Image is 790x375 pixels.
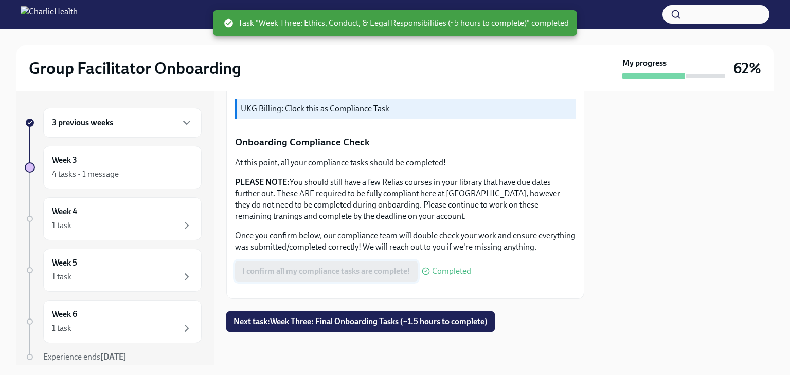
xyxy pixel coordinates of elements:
span: Task "Week Three: Ethics, Conduct, & Legal Responsibilities (~5 hours to complete)" completed [224,17,569,29]
span: Completed [432,267,471,275]
a: Week 61 task [25,300,202,343]
div: 3 previous weeks [43,108,202,138]
h6: Week 3 [52,155,77,166]
div: 1 task [52,323,71,334]
h6: 3 previous weeks [52,117,113,128]
h2: Group Facilitator Onboarding [29,58,241,79]
strong: PLEASE NOTE: [235,177,290,187]
div: 1 task [52,220,71,231]
a: Week 34 tasks • 1 message [25,146,202,189]
h6: Week 6 [52,309,77,320]
a: Week 51 task [25,249,202,292]
h6: Week 5 [52,257,77,269]
p: At this point, all your compliance tasks should be completed! [235,157,576,168]
p: Onboarding Compliance Check [235,136,576,149]
p: Once you confirm below, our compliance team will double check your work and ensure everything was... [235,230,576,253]
img: CharlieHealth [21,6,78,23]
button: Next task:Week Three: Final Onboarding Tasks (~1.5 hours to complete) [226,311,495,332]
div: 4 tasks • 1 message [52,168,119,180]
div: 1 task [52,271,71,283]
strong: [DATE] [100,352,127,362]
p: UKG Billing: Clock this as Compliance Task [241,103,571,115]
span: Next task : Week Three: Final Onboarding Tasks (~1.5 hours to complete) [234,316,488,327]
span: Experience ends [43,352,127,362]
p: You should still have a few Relias courses in your library that have due dates further out. These... [235,177,576,222]
a: Week 41 task [25,197,202,240]
h3: 62% [733,59,761,78]
strong: My progress [622,58,667,69]
h6: Week 4 [52,206,77,217]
